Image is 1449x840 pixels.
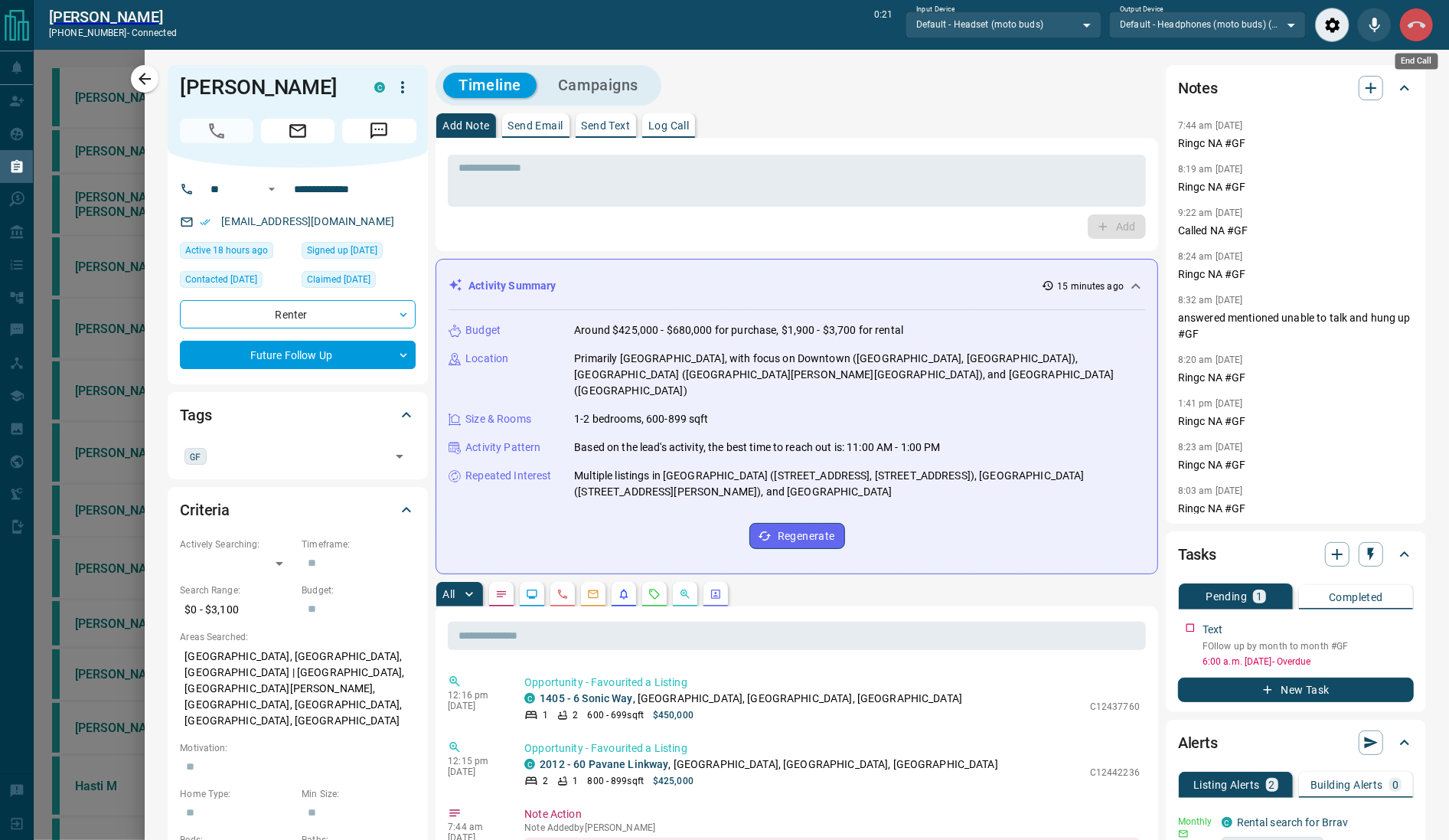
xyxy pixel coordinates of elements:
[180,403,211,427] h2: Tags
[710,588,722,600] svg: Agent Actions
[573,774,578,788] p: 1
[524,675,1140,691] p: Opportunity - Favourited a Listing
[1178,398,1243,409] p: 1:41 pm [DATE]
[1193,780,1260,790] p: Listing Alerts
[449,272,1145,300] div: Activity Summary15 minutes ago
[1256,591,1262,602] p: 1
[180,787,294,801] p: Home Type:
[1178,70,1414,106] div: Notes
[1178,413,1414,430] p: Ringc NA #GF
[185,243,268,258] span: Active 18 hours ago
[263,180,281,198] button: Open
[1178,164,1243,175] p: 8:19 am [DATE]
[1392,780,1398,790] p: 0
[1178,266,1414,283] p: Ringc NA #GF
[587,588,599,600] svg: Emails
[543,708,548,722] p: 1
[1090,766,1140,780] p: C12442236
[1178,536,1414,573] div: Tasks
[653,774,693,788] p: $425,000
[190,449,201,464] span: GF
[582,120,631,131] p: Send Text
[1237,816,1349,829] a: Rental search for Brrav
[574,440,940,456] p: Based on the lead's activity, the best time to reach out is: 11:00 AM - 1:00 PM
[1178,501,1414,517] p: Ringc NA #GF
[1178,457,1414,473] p: Ringc NA #GF
[540,758,668,770] a: 2012 - 60 Pavane Linkway
[132,28,177,38] span: connected
[180,271,294,293] div: Fri Oct 03 2025
[185,272,257,287] span: Contacted [DATE]
[524,740,1140,757] p: Opportunity - Favourited a Listing
[1178,724,1414,761] div: Alerts
[307,272,370,287] span: Claimed [DATE]
[180,242,294,263] div: Tue Oct 14 2025
[526,588,538,600] svg: Lead Browsing Activity
[465,440,540,456] p: Activity Pattern
[1178,485,1243,496] p: 8:03 am [DATE]
[1178,678,1414,702] button: New Task
[1203,639,1414,653] p: FOllow up by month to month #GF
[389,446,410,467] button: Open
[302,787,416,801] p: Min Size:
[180,644,416,734] p: [GEOGRAPHIC_DATA], [GEOGRAPHIC_DATA], [GEOGRAPHIC_DATA] | [GEOGRAPHIC_DATA], [GEOGRAPHIC_DATA][PE...
[302,271,416,293] div: Mon Jul 29 2024
[1315,8,1349,42] div: Audio Settings
[1178,251,1243,262] p: 8:24 am [DATE]
[302,538,416,551] p: Timeframe:
[524,806,1140,822] p: Note Action
[221,215,394,227] a: [EMAIL_ADDRESS][DOMAIN_NAME]
[588,774,644,788] p: 800 - 899 sqft
[200,217,210,227] svg: Email Verified
[1399,8,1434,42] div: End Call
[465,351,508,367] p: Location
[524,759,535,770] div: condos.ca
[574,468,1145,500] p: Multiple listings in [GEOGRAPHIC_DATA] ([STREET_ADDRESS], [STREET_ADDRESS]), [GEOGRAPHIC_DATA] ([...
[1178,136,1414,152] p: Ringc NA #GF
[524,693,535,704] div: condos.ca
[1178,76,1218,100] h2: Notes
[1395,53,1438,69] div: End Call
[1178,815,1212,829] p: Monthly
[1178,355,1243,365] p: 8:20 am [DATE]
[648,588,661,600] svg: Requests
[443,73,537,98] button: Timeline
[307,243,377,258] span: Signed up [DATE]
[1269,780,1275,790] p: 2
[1120,5,1163,15] label: Output Device
[465,468,551,484] p: Repeated Interest
[1310,780,1383,790] p: Building Alerts
[508,120,563,131] p: Send Email
[574,411,708,427] p: 1-2 bedrooms, 600-899 sqft
[180,341,416,369] div: Future Follow Up
[180,741,416,755] p: Motivation:
[1178,208,1243,218] p: 9:22 am [DATE]
[342,119,416,143] span: Message
[574,351,1145,399] p: Primarily [GEOGRAPHIC_DATA], with focus on Downtown ([GEOGRAPHIC_DATA], [GEOGRAPHIC_DATA]), [GEOG...
[448,766,501,777] p: [DATE]
[1357,8,1392,42] div: Mute
[588,708,644,722] p: 600 - 699 sqft
[468,278,556,294] p: Activity Summary
[465,322,501,338] p: Budget
[180,75,351,100] h1: [PERSON_NAME]
[442,589,455,600] p: All
[540,692,632,704] a: 1405 - 6 Sonic Way
[442,120,489,131] p: Add Note
[180,630,416,644] p: Areas Searched:
[180,397,416,433] div: Tags
[180,492,416,528] div: Criteria
[679,588,691,600] svg: Opportunities
[573,708,578,722] p: 2
[49,26,177,40] p: [PHONE_NUMBER] -
[1178,829,1189,839] svg: Email
[374,82,385,93] div: condos.ca
[495,588,507,600] svg: Notes
[543,73,654,98] button: Campaigns
[302,583,416,597] p: Budget:
[302,242,416,263] div: Sat Jul 27 2024
[180,119,253,143] span: Call
[1222,817,1232,828] div: condos.ca
[1178,295,1243,306] p: 8:32 am [DATE]
[180,597,294,623] p: $0 - $3,100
